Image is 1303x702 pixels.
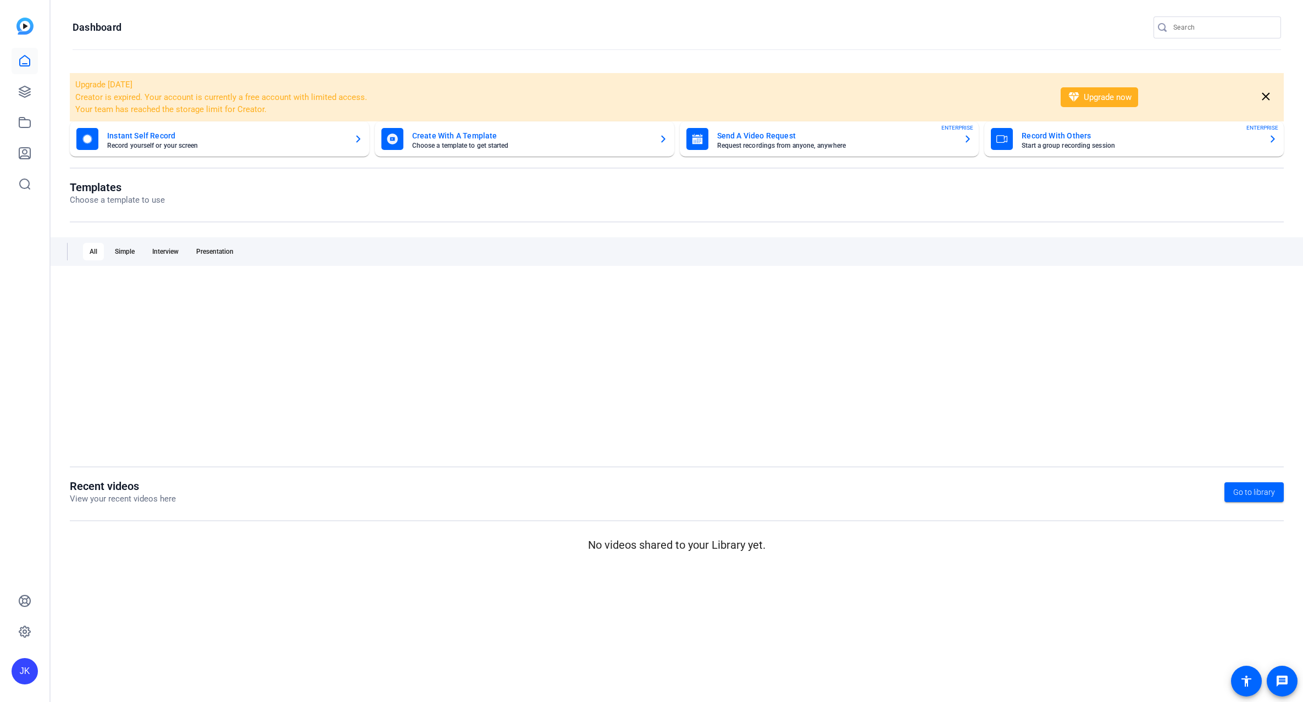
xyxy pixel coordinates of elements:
[1233,487,1275,498] span: Go to library
[717,129,955,142] mat-card-title: Send A Video Request
[75,91,1046,104] li: Creator is expired. Your account is currently a free account with limited access.
[107,129,345,142] mat-card-title: Instant Self Record
[75,103,1046,116] li: Your team has reached the storage limit for Creator.
[70,537,1284,553] p: No videos shared to your Library yet.
[70,194,165,207] p: Choose a template to use
[941,124,973,132] span: ENTERPRISE
[1276,675,1289,688] mat-icon: message
[1246,124,1278,132] span: ENTERPRISE
[1022,129,1260,142] mat-card-title: Record With Others
[717,142,955,149] mat-card-subtitle: Request recordings from anyone, anywhere
[70,480,176,493] h1: Recent videos
[412,142,650,149] mat-card-subtitle: Choose a template to get started
[70,121,369,157] button: Instant Self RecordRecord yourself or your screen
[1067,91,1080,104] mat-icon: diamond
[190,243,240,260] div: Presentation
[1240,675,1253,688] mat-icon: accessibility
[412,129,650,142] mat-card-title: Create With A Template
[984,121,1284,157] button: Record With OthersStart a group recording sessionENTERPRISE
[12,658,38,684] div: JK
[108,243,141,260] div: Simple
[1224,482,1284,502] a: Go to library
[73,21,121,34] h1: Dashboard
[680,121,979,157] button: Send A Video RequestRequest recordings from anyone, anywhereENTERPRISE
[107,142,345,149] mat-card-subtitle: Record yourself or your screen
[1022,142,1260,149] mat-card-subtitle: Start a group recording session
[16,18,34,35] img: blue-gradient.svg
[70,181,165,194] h1: Templates
[146,243,185,260] div: Interview
[70,493,176,505] p: View your recent videos here
[375,121,674,157] button: Create With A TemplateChoose a template to get started
[1259,90,1273,104] mat-icon: close
[83,243,104,260] div: All
[1061,87,1138,107] button: Upgrade now
[75,80,132,90] span: Upgrade [DATE]
[1173,21,1272,34] input: Search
